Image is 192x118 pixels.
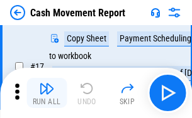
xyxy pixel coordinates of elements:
[167,5,182,20] img: Settings menu
[157,83,178,103] img: Main button
[26,78,67,108] button: Run All
[107,78,147,108] button: Skip
[30,62,44,72] span: # 17
[120,98,135,105] div: Skip
[120,81,135,96] img: Skip
[39,81,54,96] img: Run All
[10,5,25,20] img: Back
[30,7,125,19] div: Cash Movement Report
[33,98,61,105] div: Run All
[49,51,91,61] div: to workbook
[64,31,109,46] div: Copy Sheet
[150,8,161,18] img: Support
